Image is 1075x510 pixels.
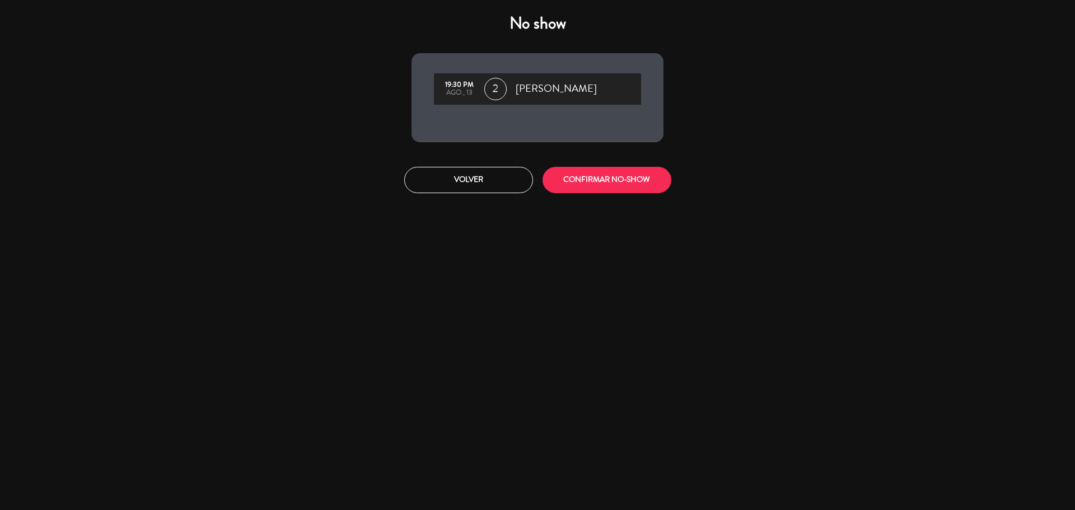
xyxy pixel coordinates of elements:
div: 19:30 PM [440,81,479,89]
div: ago., 13 [440,89,479,97]
button: Volver [404,167,533,193]
button: CONFIRMAR NO-SHOW [543,167,671,193]
h4: No show [412,13,663,34]
span: 2 [484,78,507,100]
span: [PERSON_NAME] [516,81,597,97]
